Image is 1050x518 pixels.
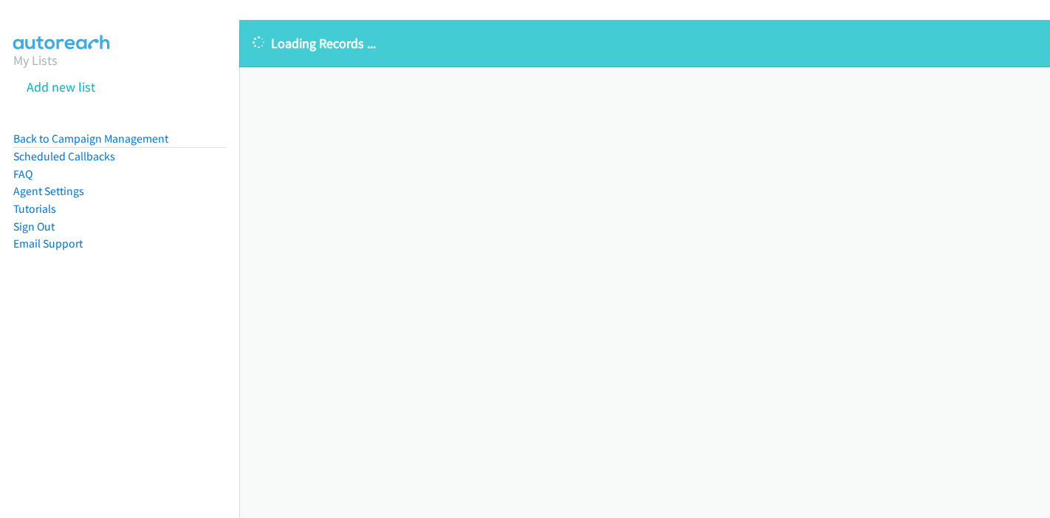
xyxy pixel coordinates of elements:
[13,132,168,146] a: Back to Campaign Management
[13,219,55,234] a: Sign Out
[13,52,58,69] a: My Lists
[13,202,56,216] a: Tutorials
[253,33,1037,53] p: Loading Records ...
[27,78,95,95] a: Add new list
[13,149,115,163] a: Scheduled Callbacks
[13,184,84,198] a: Agent Settings
[13,167,32,181] a: FAQ
[13,236,83,251] a: Email Support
